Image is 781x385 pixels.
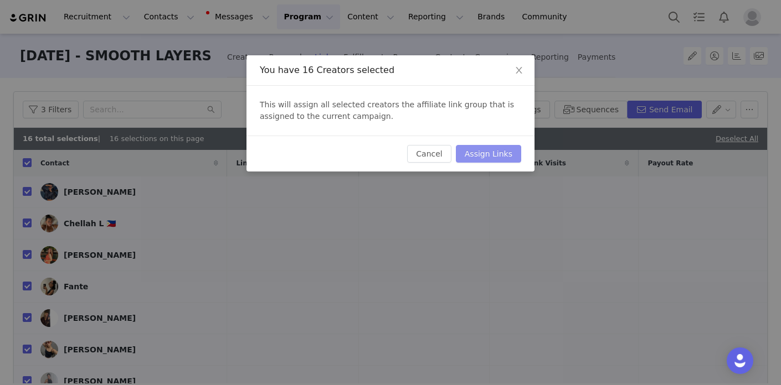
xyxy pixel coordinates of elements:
div: You have 16 Creators selected [260,64,521,76]
button: Close [503,55,535,86]
i: icon: close [515,66,523,75]
button: Cancel [407,145,451,163]
button: Assign Links [456,145,521,163]
div: Open Intercom Messenger [727,347,753,374]
div: This will assign all selected creators the affiliate link group that is assigned to the current c... [246,86,535,136]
